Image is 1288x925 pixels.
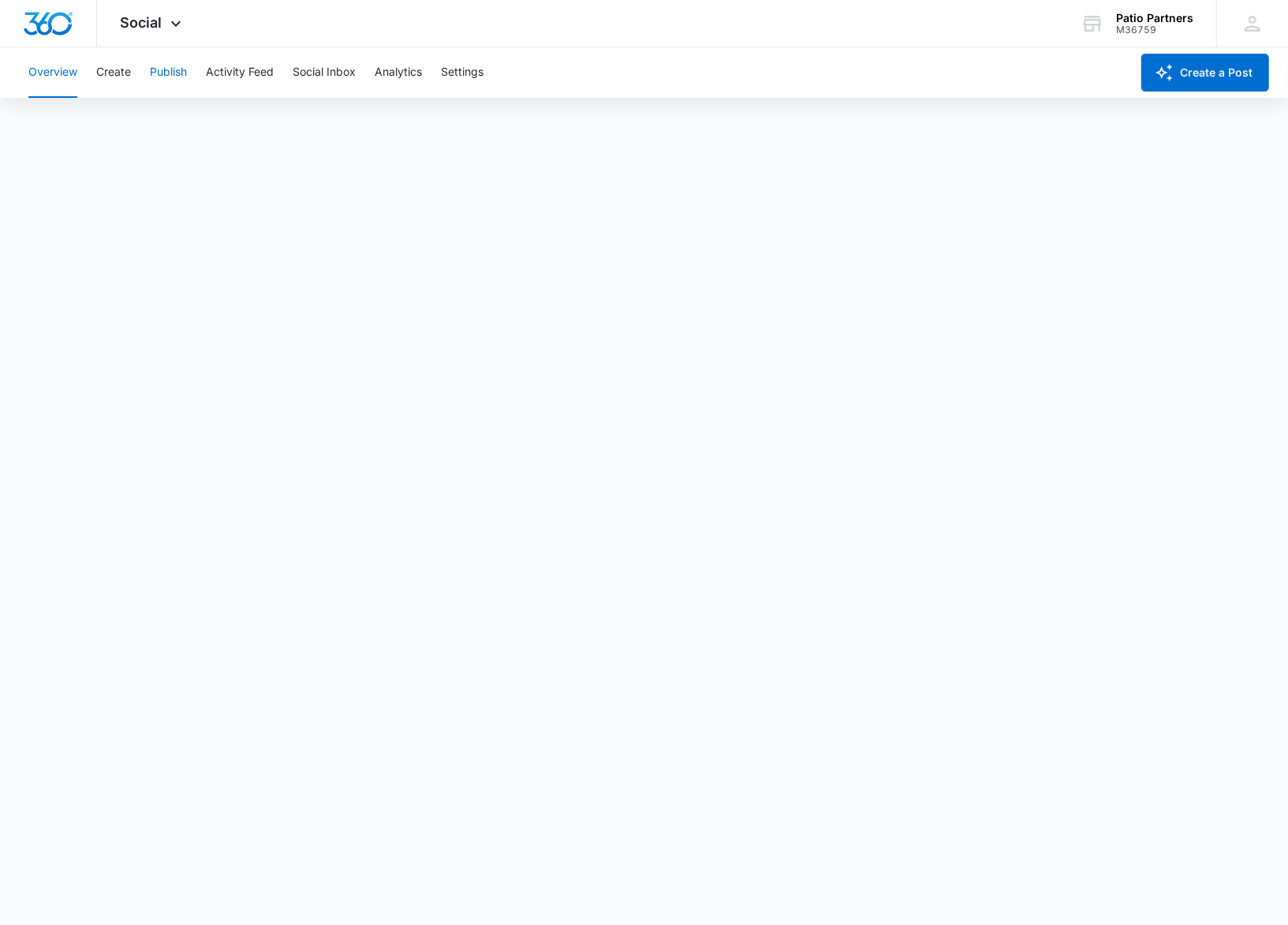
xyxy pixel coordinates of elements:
[441,47,483,98] button: Settings
[150,47,187,98] button: Publish
[293,47,356,98] button: Social Inbox
[1116,12,1193,24] div: account name
[1116,24,1193,36] div: account id
[96,47,131,98] button: Create
[1141,54,1269,92] button: Create a Post
[375,47,422,98] button: Analytics
[28,47,77,98] button: Overview
[206,47,274,98] button: Activity Feed
[121,14,162,31] span: Social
